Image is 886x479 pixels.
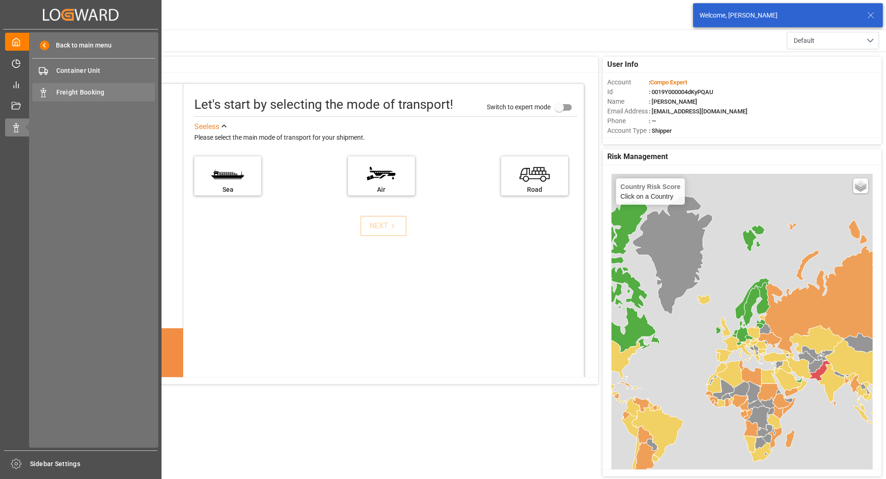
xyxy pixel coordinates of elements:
[607,106,649,116] span: Email Address
[649,89,713,95] span: : 0019Y000004dKyPQAU
[370,220,398,231] div: NEXT
[49,41,112,50] span: Back to main menu
[5,33,156,51] a: My Cockpit
[487,103,551,110] span: Switch to expert mode
[607,77,649,87] span: Account
[56,66,156,76] span: Container Unit
[56,88,156,97] span: Freight Booking
[194,121,219,132] div: See less
[787,32,879,49] button: open menu
[607,97,649,106] span: Name
[32,83,155,101] a: Freight Booking
[607,126,649,136] span: Account Type
[506,185,563,195] div: Road
[5,54,156,72] a: Timeslot Management
[194,95,453,114] div: Let's start by selecting the mode of transport!
[607,151,668,162] span: Risk Management
[649,118,656,124] span: : —
[649,98,697,105] span: : [PERSON_NAME]
[199,185,257,195] div: Sea
[353,185,410,195] div: Air
[794,36,814,46] span: Default
[607,59,638,70] span: User Info
[649,79,687,86] span: :
[649,127,672,134] span: : Shipper
[649,108,748,115] span: : [EMAIL_ADDRESS][DOMAIN_NAME]
[700,11,858,20] div: Welcome, [PERSON_NAME]
[360,216,407,236] button: NEXT
[194,132,577,143] div: Please select the main mode of transport for your shipment.
[607,87,649,97] span: Id
[607,116,649,126] span: Phone
[621,183,681,190] h4: Country Risk Score
[650,79,687,86] span: Compo Expert
[32,62,155,80] a: Container Unit
[853,178,868,193] a: Layers
[621,183,681,200] div: Click on a Country
[30,459,158,469] span: Sidebar Settings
